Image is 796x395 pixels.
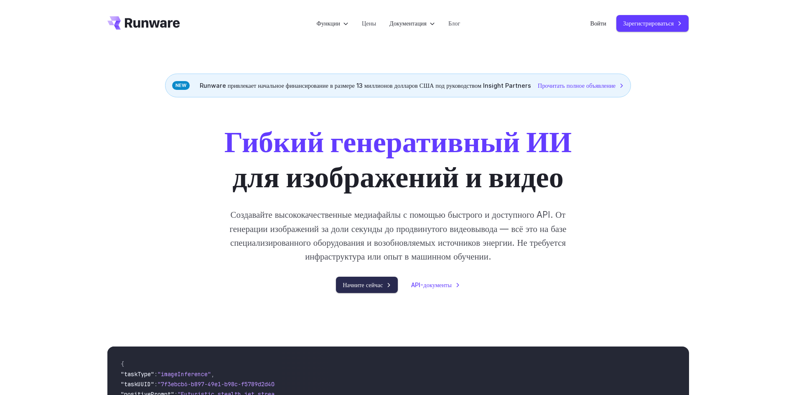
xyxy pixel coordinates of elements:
a: Войти [590,18,607,28]
span: : [154,370,158,378]
a: Блог [448,18,460,28]
a: Зарегистрироваться [616,15,689,31]
font: Блог [448,20,460,27]
font: Функции [317,20,340,27]
a: API-документы [411,280,460,290]
span: "taskUUID" [121,380,154,388]
font: Цены [362,20,376,27]
font: API-документы [411,281,451,288]
font: Runware привлекает начальное финансирование в размере 13 миллионов долларов США под руководством ... [200,82,531,89]
font: Гибкий генеративный ИИ [224,124,572,159]
a: Прочитать полное объявление [538,81,624,90]
a: Начните сейчас [336,277,398,293]
font: Начните сейчас [343,281,383,288]
span: { [121,360,124,368]
a: Перейти к / [107,16,180,30]
span: "taskType" [121,370,154,378]
font: для изображений и видео [232,159,563,194]
span: , [211,370,214,378]
font: Документация [389,20,427,27]
font: Войти [590,20,607,27]
a: Цены [362,18,376,28]
span: "7f3ebcb6-b897-49e1-b98c-f5789d2d40d7" [158,380,285,388]
font: Зарегистрироваться [623,20,674,27]
span: "imageInference" [158,370,211,378]
font: Создавайте высококачественные медиафайлы с помощью быстрого и доступного API. От генерации изобра... [230,209,567,262]
font: Прочитать полное объявление [538,82,615,89]
span: : [154,380,158,388]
